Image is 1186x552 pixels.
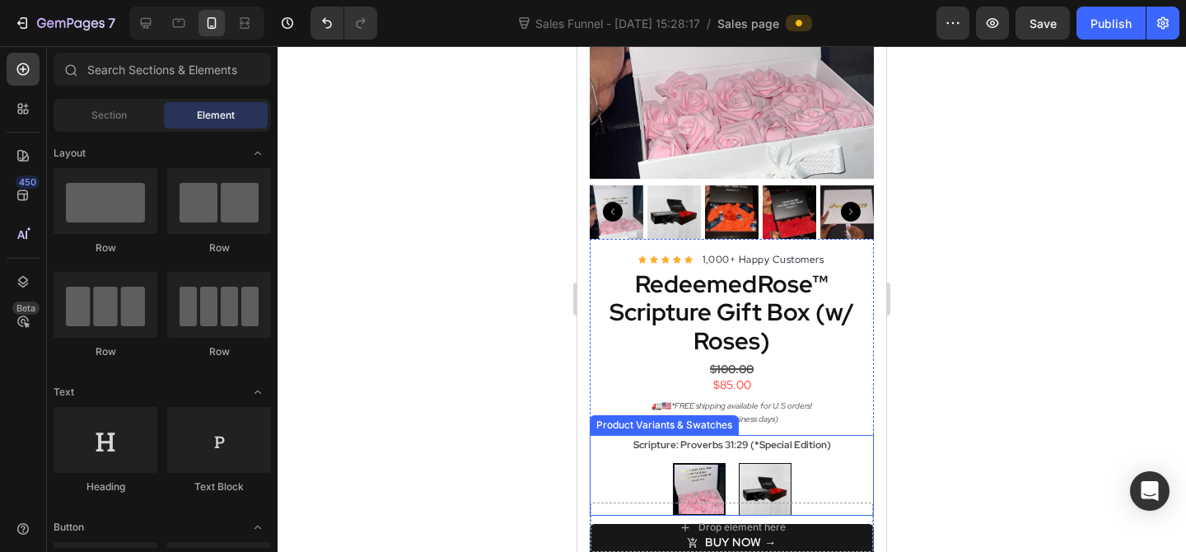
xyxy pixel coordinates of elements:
div: Heading [54,479,157,494]
button: Publish [1076,7,1146,40]
span: Toggle open [245,514,271,540]
div: Row [54,241,157,255]
span: Text [54,385,74,400]
input: Search Sections & Elements [54,53,271,86]
div: Open Intercom Messenger [1130,471,1170,511]
span: Button [54,520,84,535]
span: Toggle open [245,379,271,405]
button: 7 [7,7,123,40]
div: Text Block [167,479,271,494]
span: Sales Funnel - [DATE] 15:28:17 [532,15,703,32]
span: Toggle open [245,140,271,166]
iframe: Design area [577,46,886,552]
div: Row [167,344,271,359]
button: Save [1016,7,1070,40]
div: Publish [1090,15,1132,32]
span: / [707,15,711,32]
p: 7 [108,13,115,33]
span: Layout [54,146,86,161]
span: Element [197,108,235,123]
span: Section [91,108,127,123]
div: Undo/Redo [311,7,377,40]
div: Beta [12,302,40,315]
div: Row [167,241,271,255]
div: 450 [16,175,40,189]
div: Row [54,344,157,359]
span: Save [1030,16,1057,30]
span: Sales page [717,15,779,32]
